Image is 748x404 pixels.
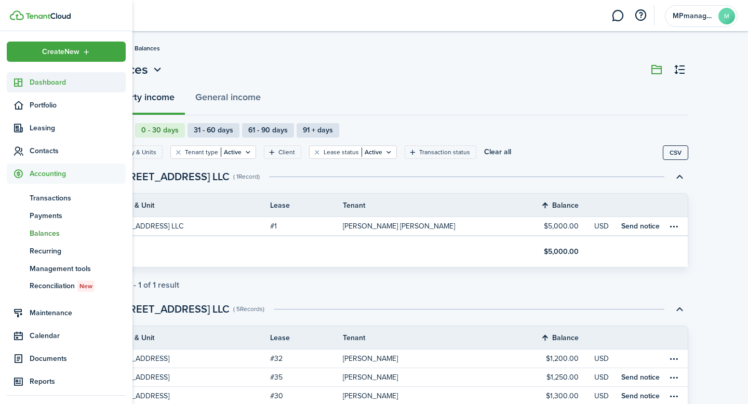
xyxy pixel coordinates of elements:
[673,12,714,20] span: MPmanagementpartners
[7,207,126,224] a: Payments
[343,222,455,231] table-profile-info-text: [PERSON_NAME] [PERSON_NAME]
[42,48,79,56] span: Create New
[7,277,126,295] a: ReconciliationNew
[7,371,126,392] a: Reports
[343,217,516,235] a: [PERSON_NAME] [PERSON_NAME]
[343,392,398,400] table-profile-info-text: [PERSON_NAME]
[97,368,270,386] a: [STREET_ADDRESS]
[621,372,660,383] a: Send notice
[297,123,339,138] label: 91 + days
[270,217,343,235] a: #1
[324,147,359,157] filter-tag-label: Lease status
[594,217,615,235] a: USD
[114,301,230,317] swimlane-title: [STREET_ADDRESS] LLC
[309,145,397,159] filter-tag: Open filter
[96,280,179,290] div: Showing result
[7,189,126,207] a: Transactions
[621,221,660,232] a: Send notice
[30,168,126,179] span: Accounting
[667,371,680,384] button: Open menu
[30,77,126,88] span: Dashboard
[30,145,126,156] span: Contacts
[30,307,126,318] span: Maintenance
[30,210,126,221] span: Payments
[97,217,270,235] a: [STREET_ADDRESS] LLC
[104,221,183,232] span: [STREET_ADDRESS] LLC
[10,10,24,20] img: TenantCloud
[188,123,239,138] label: 31 - 60 days
[546,355,579,363] table-info: $1,200.00
[270,372,283,383] span: #35
[114,169,230,184] swimlane-title: [STREET_ADDRESS] LLC
[343,355,398,363] table-profile-info-text: [PERSON_NAME]
[30,376,126,387] span: Reports
[541,199,594,211] th: Sort
[242,123,294,138] label: 61 - 90 days
[7,242,126,260] a: Recurring
[104,372,169,383] span: [STREET_ADDRESS]
[185,147,218,157] filter-tag-label: Tenant type
[313,148,322,156] button: Clear filter
[362,147,382,157] filter-tag-value: Active
[621,390,660,401] a: Send notice
[97,200,270,211] th: Property & Unit
[7,260,126,277] a: Management tools
[594,349,615,368] a: USD
[7,224,126,242] a: Balances
[233,172,260,181] swimlane-subtitle: ( 1 Record )
[104,353,169,364] span: [STREET_ADDRESS]
[546,392,579,400] table-info: $1,300.00
[30,100,126,111] span: Portfolio
[104,390,169,401] span: [STREET_ADDRESS]
[30,228,126,239] span: Balances
[79,281,92,291] span: New
[96,193,688,290] swimlane-body: Toggle accordion
[663,145,688,160] button: CSV
[419,147,470,157] filter-tag-label: Transaction status
[30,263,126,274] span: Management tools
[233,304,264,314] swimlane-subtitle: ( 5 Records )
[270,200,343,211] th: Lease
[343,373,398,382] table-profile-info-text: [PERSON_NAME]
[343,200,516,211] th: Tenant
[608,3,627,29] a: Messaging
[718,8,735,24] avatar-text: M
[174,148,183,156] button: Clear filter
[128,279,156,291] pagination-page-total: 1 - 1 of 1
[484,145,511,159] button: Clear all
[270,390,283,401] span: #30
[111,147,156,157] filter-tag-label: Property & Units
[632,7,649,24] button: Open resource center
[544,222,579,231] table-info: $5,000.00
[405,145,476,159] filter-tag: Open filter
[7,42,126,62] button: Open menu
[667,353,680,365] button: Open menu
[270,353,283,364] span: #32
[30,330,126,341] span: Calendar
[97,332,270,343] th: Property & Unit
[135,44,160,53] span: Balances
[135,123,185,138] label: 0 - 30 days
[170,145,256,159] filter-tag: Open filter
[270,332,343,343] th: Lease
[343,368,516,386] a: [PERSON_NAME]
[343,332,516,343] th: Tenant
[594,368,615,386] a: USD
[541,331,594,344] th: Sort
[667,390,680,402] button: Open menu
[671,300,688,318] button: Toggle accordion
[97,349,270,368] a: [STREET_ADDRESS]
[25,13,71,19] img: TenantCloud
[30,123,126,133] span: Leasing
[546,373,579,382] table-info: $1,250.00
[544,248,579,256] table-info: $5,000.00
[221,147,242,157] filter-tag-value: Active
[7,72,126,92] a: Dashboard
[30,193,126,204] span: Transactions
[270,368,343,386] a: #35
[270,349,343,368] a: #32
[278,147,295,157] filter-tag-label: Client
[185,84,271,115] button: General income
[343,349,516,368] a: [PERSON_NAME]
[270,221,277,232] span: #1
